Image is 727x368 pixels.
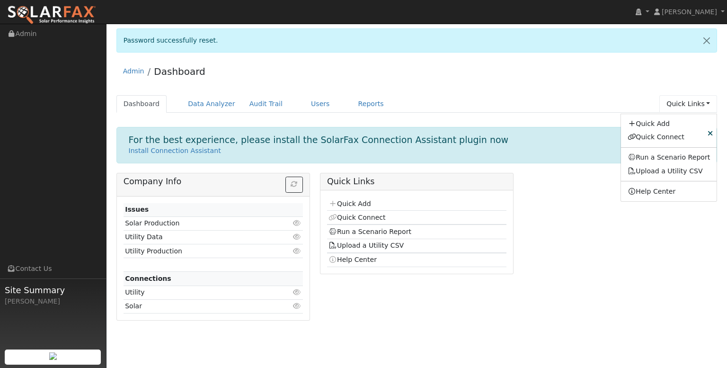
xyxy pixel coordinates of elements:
[328,200,371,207] a: Quick Add
[293,220,301,226] i: Click to view
[293,248,301,254] i: Click to view
[328,228,411,235] a: Run a Scenario Report
[659,95,717,113] a: Quick Links
[328,256,377,263] a: Help Center
[125,206,149,213] strong: Issues
[125,275,171,282] strong: Connections
[49,352,57,360] img: retrieve
[621,131,717,144] a: Quick Connect
[129,135,509,145] h1: For the best experience, please install the SolarFax Connection Assistant plugin now
[124,299,274,313] td: Solar
[628,167,703,175] a: Upload a Utility CSV
[124,230,274,244] td: Utility Data
[129,147,221,154] a: Install Connection Assistant
[621,185,717,198] a: Help Center
[351,95,391,113] a: Reports
[304,95,337,113] a: Users
[7,5,96,25] img: SolarFax
[328,242,404,249] a: Upload a Utility CSV
[124,177,303,187] h5: Company Info
[662,8,717,16] span: [PERSON_NAME]
[116,28,718,53] div: Password successfully reset.
[181,95,242,113] a: Data Analyzer
[116,95,167,113] a: Dashboard
[123,67,144,75] a: Admin
[293,289,301,296] i: Click to view
[293,303,301,309] i: Click to view
[154,66,205,77] a: Dashboard
[124,286,274,299] td: Utility
[124,244,274,258] td: Utility Production
[242,95,290,113] a: Audit Trail
[621,117,717,131] a: Quick Add
[697,29,717,52] a: Close
[5,296,101,306] div: [PERSON_NAME]
[5,284,101,296] span: Site Summary
[328,214,385,221] a: Quick Connect
[327,177,506,187] h5: Quick Links
[124,216,274,230] td: Solar Production
[293,233,301,240] i: Click to view
[621,151,717,164] a: Run a Scenario Report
